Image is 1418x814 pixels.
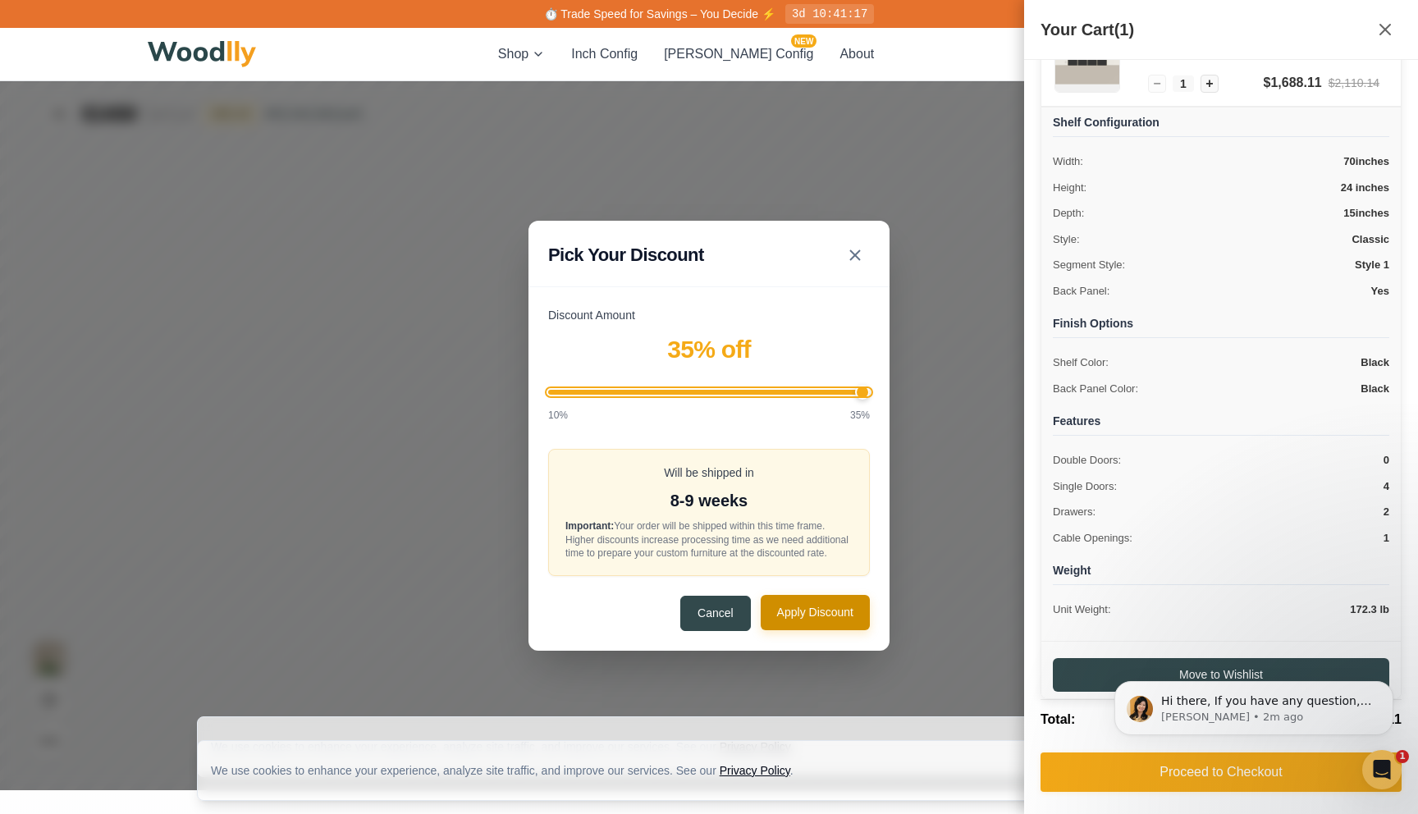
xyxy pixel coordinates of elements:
span: Drawers: [1053,504,1096,520]
span: 1 [1384,530,1389,546]
a: Privacy Policy [720,764,790,777]
button: Cancel [680,514,751,550]
span: Shelf Color: [1053,354,1109,371]
button: Apply Discount [761,514,870,549]
div: $1,688.11 [1264,73,1322,93]
span: Style 1 [1355,257,1389,273]
a: Privacy Policy [720,659,790,672]
span: 2 [1384,504,1389,520]
span: Double Doors: [1053,452,1121,469]
div: We use cookies to enhance your experience, analyze site traffic, and improve our services. See our . [211,762,807,779]
span: 4 [1384,478,1389,495]
button: About [839,44,874,64]
h4: Features [1053,413,1389,436]
span: 10% [548,327,568,341]
label: Discount Amount [548,226,870,243]
button: Inch Config [571,44,638,64]
span: Unit Weight: [1053,601,1111,618]
div: $2,110.14 [1329,75,1379,92]
span: Black [1361,354,1389,371]
span: Black [1361,381,1389,397]
button: Decline [1073,649,1139,682]
h4: Weight [1053,562,1389,585]
span: 70 inches [1343,153,1389,170]
button: Accept [1146,649,1207,682]
span: 24 inches [1341,180,1389,196]
span: Total: [1041,710,1075,729]
span: Width: [1053,153,1083,170]
div: Will be shipped in [565,383,853,400]
div: Your order will be shipped within this time frame. Higher discounts increase processing time as w... [565,438,853,479]
span: Yes [1371,283,1389,300]
span: Height: [1053,180,1086,196]
button: Proceed to Checkout [1041,752,1402,792]
img: Woodlly [148,41,256,67]
div: 3d 10:41:17 [785,4,874,24]
span: Cable Openings: [1053,530,1132,546]
span: Classic [1352,231,1389,248]
iframe: Intercom live chat [1362,750,1402,789]
span: 0 [1384,452,1389,469]
iframe: Intercom notifications message [1090,647,1418,770]
div: 35 % off [548,249,870,286]
span: ⏱️ Trade Speed for Savings – You Decide ⚡ [544,7,775,21]
span: Back Panel: [1053,283,1109,300]
span: NEW [791,34,816,48]
span: Back Panel Color: [1053,381,1138,397]
div: 8-9 weeks [565,407,853,432]
button: Increase quantity [1201,75,1219,93]
h2: Pick Your Discount [548,160,704,187]
span: 35% [850,327,870,341]
h4: Shelf Configuration [1053,114,1389,137]
button: Shop [498,44,545,64]
button: Move to Wishlist [1053,658,1389,692]
span: Single Doors: [1053,478,1117,495]
h2: Your Cart (1) [1041,17,1134,42]
h4: Finish Options [1053,315,1389,338]
span: 15 inches [1343,205,1389,222]
span: 172.3 lb [1350,601,1389,618]
span: Depth: [1053,205,1084,222]
img: Minimalist TV Console [1055,28,1119,92]
button: [PERSON_NAME] ConfigNEW [664,44,813,64]
span: 1 [1173,75,1194,92]
span: Segment Style: [1053,257,1125,273]
strong: Important: [565,439,614,450]
span: Style: [1053,231,1080,248]
div: We use cookies to enhance your experience, analyze site traffic, and improve our services. See our . [211,657,807,674]
span: 1 [1396,750,1409,763]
